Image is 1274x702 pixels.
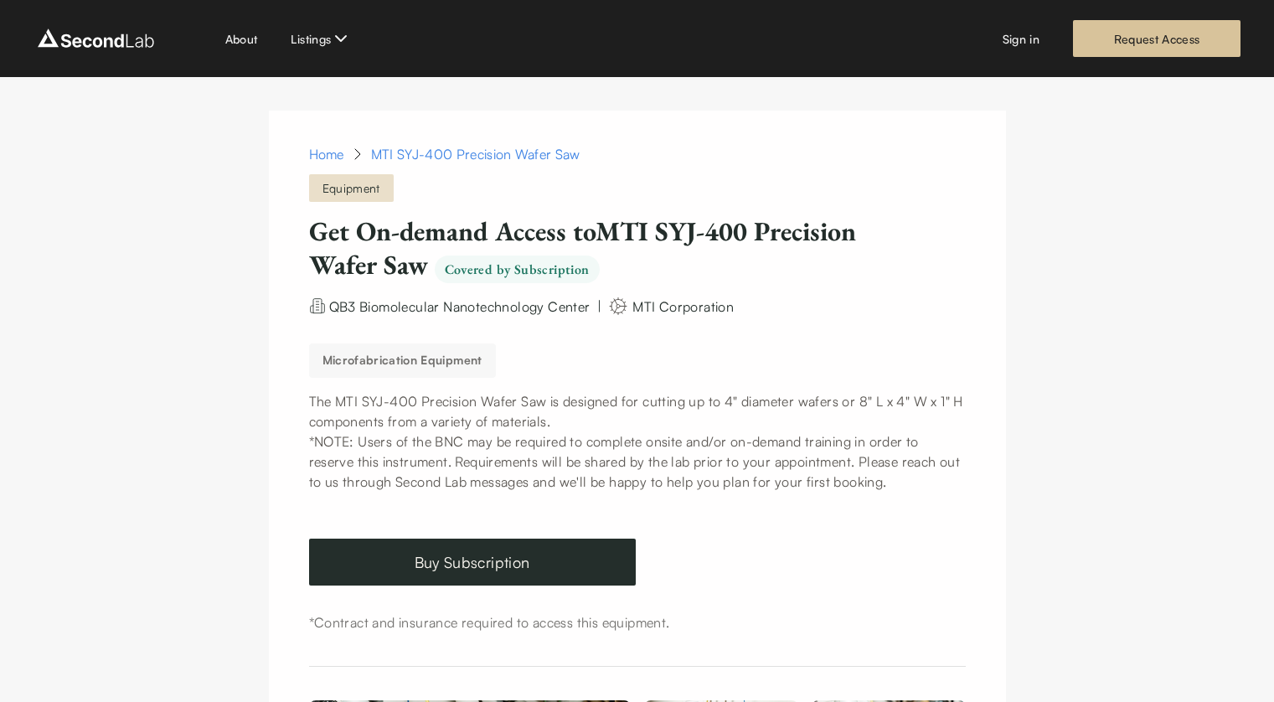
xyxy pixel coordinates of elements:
div: MTI SYJ-400 Precision Wafer Saw [371,144,580,164]
a: About [225,30,258,48]
a: Request Access [1073,20,1240,57]
a: Sign in [1003,30,1039,48]
span: MTI Corporation [632,297,734,314]
span: QB3 Biomolecular Nanotechnology Center [329,298,591,315]
h1: Get On-demand Access to MTI SYJ-400 Precision Wafer Saw [309,214,879,282]
a: Home [309,144,344,164]
img: logo [34,25,158,52]
span: Covered by Subscription [435,256,600,283]
button: Microfabrication Equipment [309,343,496,378]
div: *Contract and insurance required to access this equipment. [309,612,966,632]
a: QB3 Biomolecular Nanotechnology Center [329,297,591,313]
a: Buy Subscription [309,539,636,586]
img: manufacturer [608,296,628,317]
p: *NOTE: Users of the BNC may be required to complete onsite and/or on-demand training in order to ... [309,431,966,492]
button: Listings [291,28,351,49]
p: The MTI SYJ-400 Precision Wafer Saw is designed for cutting up to 4" diameter wafers or 8" L x 4"... [309,391,966,431]
span: Equipment [309,174,394,202]
div: | [597,296,601,316]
